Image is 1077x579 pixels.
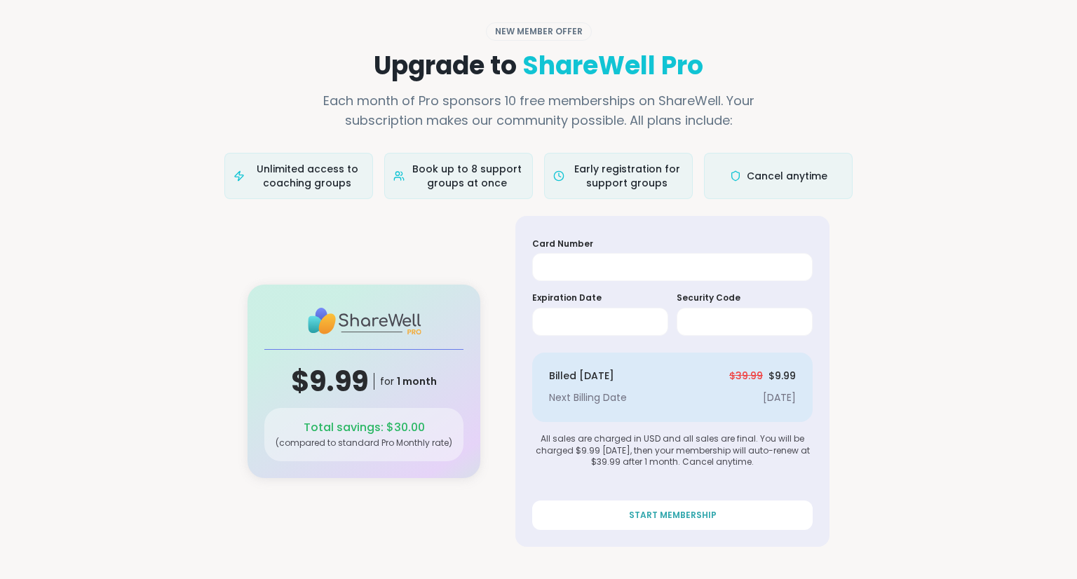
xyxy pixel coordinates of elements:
[729,369,796,383] div: $ 9.99
[532,500,813,530] button: START MEMBERSHIP
[763,391,796,405] div: [DATE]
[549,369,614,383] div: Billed [DATE]
[532,433,813,468] div: All sales are charged in USD and all sales are final. You will be charged $9.99 [DATE], then your...
[549,391,627,405] div: Next Billing Date
[522,48,703,83] span: ShareWell Pro
[224,52,853,80] h1: Upgrade to
[689,317,801,329] iframe: Secure CVC input frame
[570,162,684,190] span: Early registration for support groups
[532,238,813,250] h5: Card Number
[410,162,524,190] span: Book up to 8 support groups at once
[532,292,668,304] h5: Expiration Date
[629,509,717,522] span: START MEMBERSHIP
[729,369,766,383] span: $ 39.99
[486,22,592,41] div: NEW MEMBER OFFER
[303,91,774,130] p: Each month of Pro sponsors 10 free memberships on ShareWell. Your subscription makes our communit...
[677,292,813,304] h5: Security Code
[747,169,827,183] span: Cancel anytime
[250,162,364,190] span: Unlimited access to coaching groups
[544,317,656,329] iframe: Secure expiration date input frame
[544,262,801,274] iframe: Secure card number input frame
